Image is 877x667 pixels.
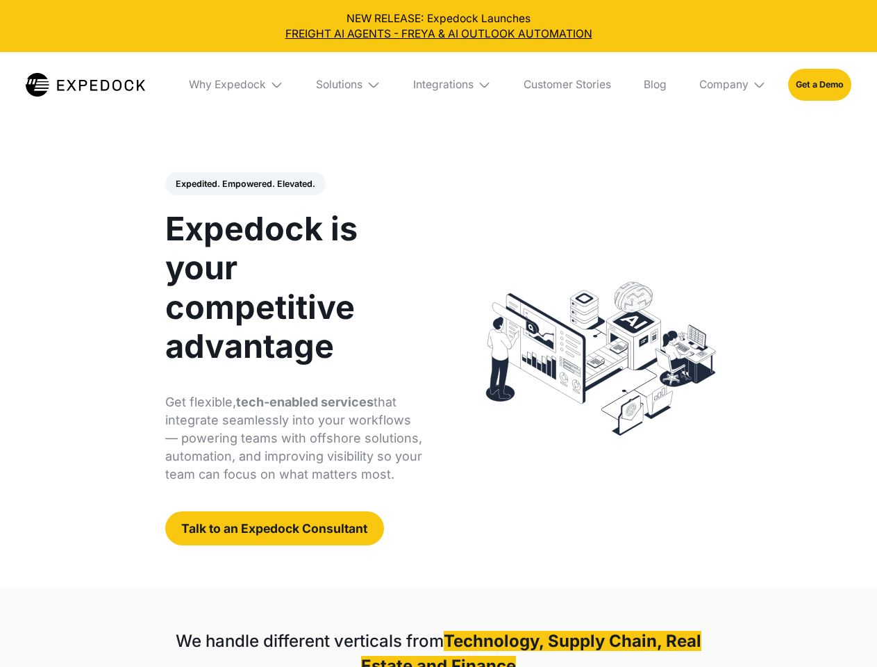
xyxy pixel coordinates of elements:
a: Get a Demo [788,69,851,100]
strong: We handle different verticals from [176,631,444,651]
strong: tech-enabled services [236,395,374,409]
div: NEW RELEASE: Expedock Launches [11,11,867,42]
h1: Expedock is your competitive advantage [165,209,423,365]
a: Customer Stories [512,52,621,117]
div: Integrations [413,78,474,92]
div: Company [699,78,749,92]
div: Solutions [306,52,392,117]
div: Why Expedock [178,52,294,117]
div: Company [688,52,777,117]
a: Blog [633,52,677,117]
iframe: Chat Widget [808,600,877,667]
div: Why Expedock [189,78,266,92]
a: FREIGHT AI AGENTS - FREYA & AI OUTLOOK AUTOMATION [11,26,867,42]
div: Integrations [402,52,502,117]
a: Talk to an Expedock Consultant [165,511,384,545]
p: Get flexible, that integrate seamlessly into your workflows — powering teams with offshore soluti... [165,393,423,484]
div: Solutions [316,78,362,92]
